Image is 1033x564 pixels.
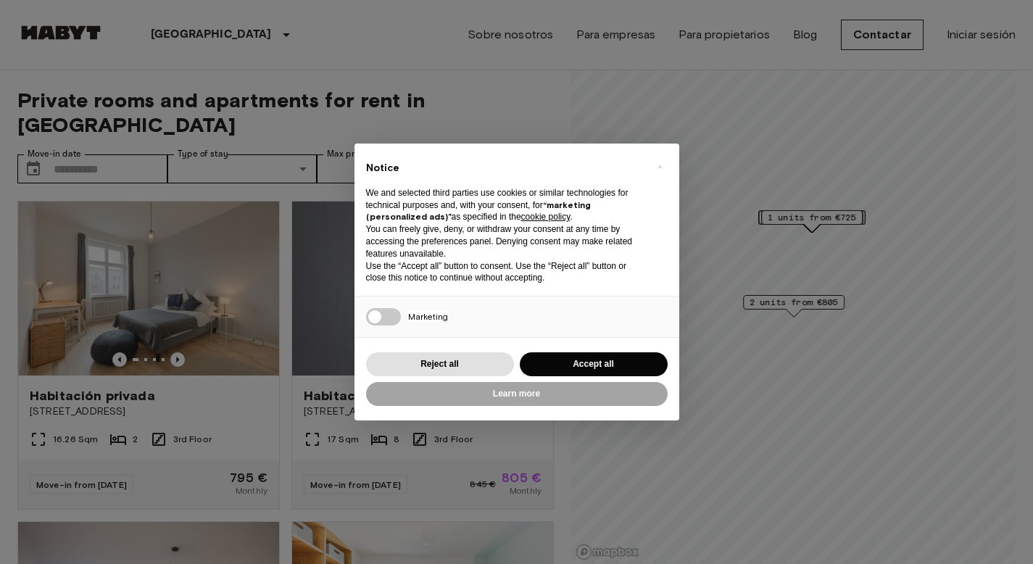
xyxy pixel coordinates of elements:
[649,155,672,178] button: Close this notice
[366,161,644,175] h2: Notice
[366,223,644,260] p: You can freely give, deny, or withdraw your consent at any time by accessing the preferences pane...
[521,212,571,222] a: cookie policy
[366,199,591,223] strong: “marketing (personalized ads)”
[520,352,668,376] button: Accept all
[366,260,644,285] p: Use the “Accept all” button to consent. Use the “Reject all” button or close this notice to conti...
[366,382,668,406] button: Learn more
[657,158,663,175] span: ×
[366,187,644,223] p: We and selected third parties use cookies or similar technologies for technical purposes and, wit...
[408,311,448,322] span: Marketing
[366,352,514,376] button: Reject all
